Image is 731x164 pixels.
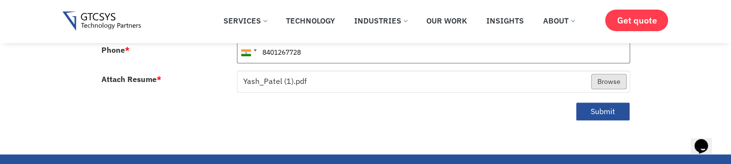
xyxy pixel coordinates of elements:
a: About [536,10,582,31]
a: Industries [347,10,414,31]
a: Our Work [419,10,474,31]
div: India (भारत): +91 [237,42,260,63]
a: Insights [479,10,531,31]
a: Get quote [605,10,668,31]
span: Get quote [617,15,657,25]
img: Gtcsys logo [62,12,141,31]
a: Services [216,10,274,31]
input: 081234 56789 [237,41,630,63]
button: Submit [576,102,630,121]
a: Technology [279,10,342,31]
label: Attach Resume [101,75,161,83]
iframe: chat widget [691,126,721,154]
label: Phone [101,46,130,54]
